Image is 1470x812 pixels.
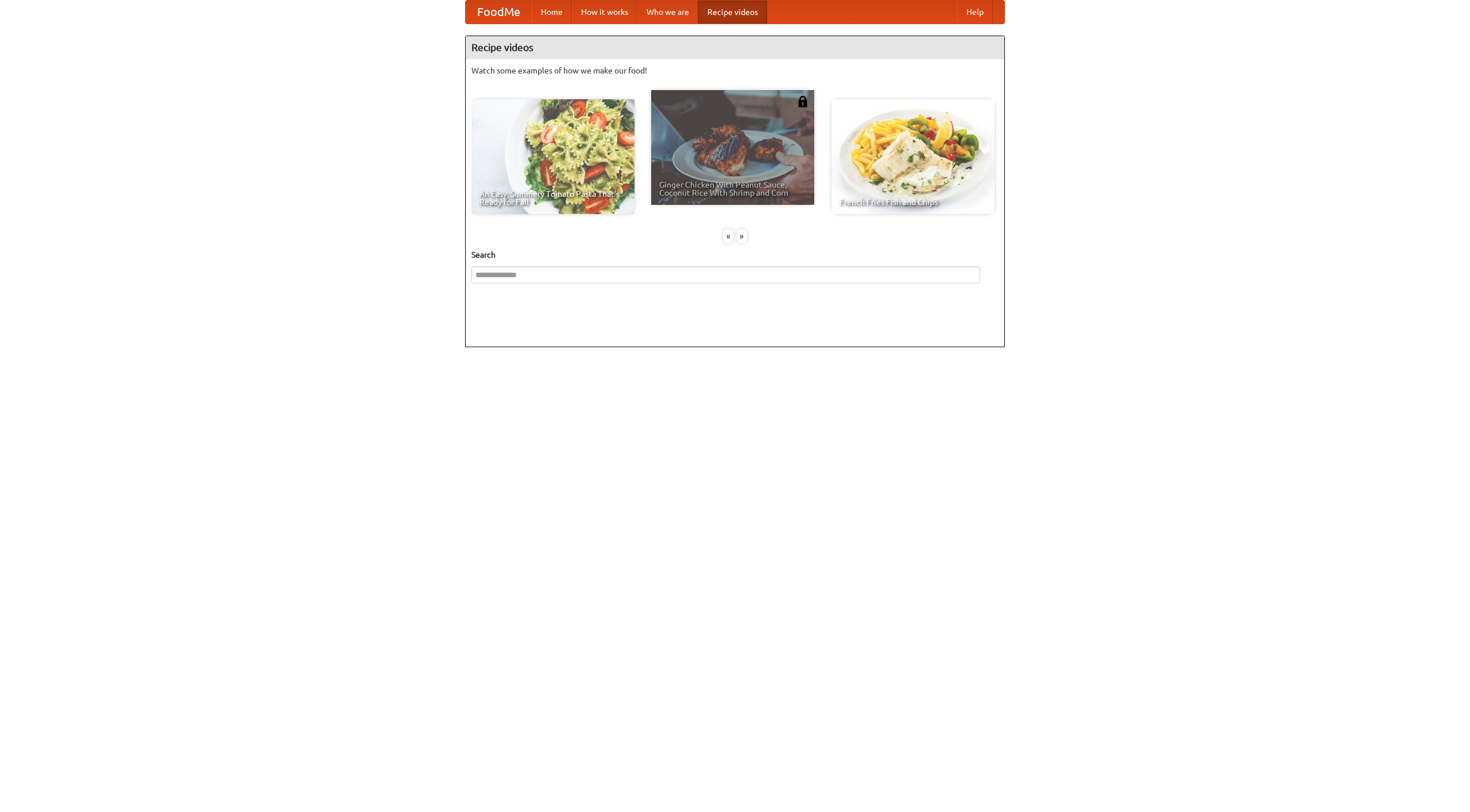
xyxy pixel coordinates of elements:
[840,198,987,206] span: French Fries Fish and Chips
[723,229,733,243] div: «
[466,36,1004,59] h4: Recipe videos
[698,1,767,24] a: Recipe videos
[957,1,993,24] a: Help
[471,65,999,76] p: Watch some examples of how we make our food!
[471,249,999,261] h5: Search
[737,229,747,243] div: »
[466,1,532,24] a: FoodMe
[532,1,572,24] a: Home
[831,99,995,214] a: French Fries Fish and Chips
[471,99,635,214] a: An Easy, Summery Tomato Pasta That's Ready for Fall
[479,190,626,206] span: An Easy, Summery Tomato Pasta That's Ready for Fall
[797,96,808,107] img: 483408.png
[572,1,637,24] a: How it works
[637,1,698,24] a: Who we are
